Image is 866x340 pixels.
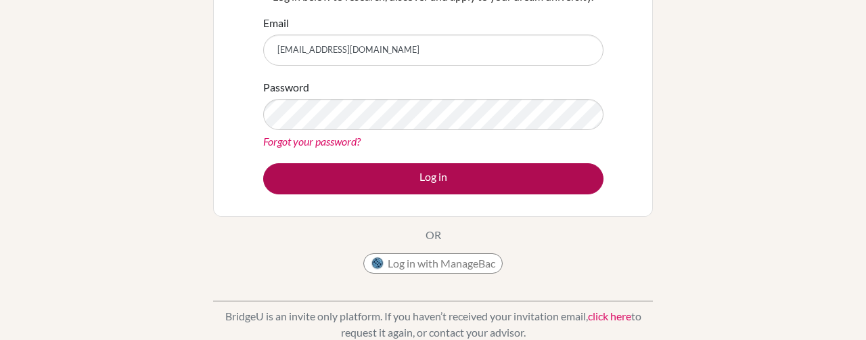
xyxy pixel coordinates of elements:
label: Password [263,79,309,95]
label: Email [263,15,289,31]
a: click here [588,310,631,322]
button: Log in [263,163,603,194]
a: Forgot your password? [263,135,361,148]
button: Log in with ManageBac [363,253,503,274]
p: OR [426,227,441,243]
